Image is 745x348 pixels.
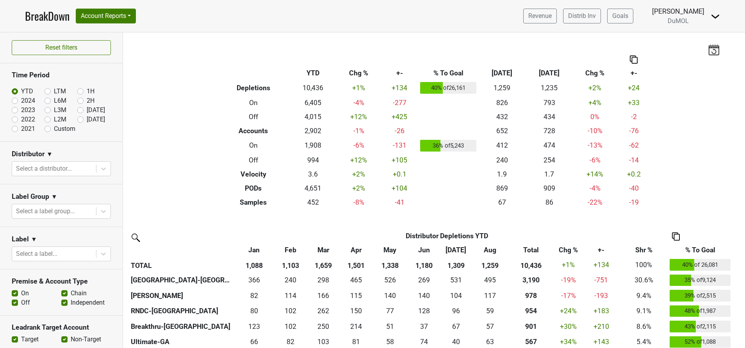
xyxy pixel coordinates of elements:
[381,181,418,195] td: +104
[620,257,668,273] td: 100%
[381,153,418,167] td: +105
[217,195,290,209] th: Samples
[340,303,372,319] td: 150.167
[523,9,557,23] a: Revenue
[372,288,408,303] td: 140.333
[307,273,340,288] td: 297.8
[87,115,105,124] label: [DATE]
[340,257,372,273] th: 1,501
[478,96,526,110] td: 826
[563,9,601,23] a: Distrib Inv
[573,153,617,167] td: -6 %
[308,306,339,316] div: 262
[289,138,337,153] td: 1,908
[474,291,506,301] div: 117
[372,257,408,273] th: 1,338
[478,124,526,138] td: 652
[217,167,290,181] th: Velocity
[708,44,720,55] img: last_updated_date
[526,96,573,110] td: 793
[474,337,506,347] div: 63
[381,66,418,80] th: +-
[526,80,573,96] td: 1,235
[526,153,573,167] td: 254
[289,195,337,209] td: 452
[585,321,618,332] div: +210
[12,193,49,201] h3: Label Group
[711,12,720,21] img: Dropdown Menu
[573,124,617,138] td: -10 %
[440,257,472,273] th: 1,309
[235,306,273,316] div: 80
[410,275,438,285] div: 269
[374,291,406,301] div: 140
[289,167,337,181] td: 3.6
[478,167,526,181] td: 1.9
[440,319,472,334] td: 66.671
[472,273,508,288] td: 495
[474,321,506,332] div: 57
[342,291,370,301] div: 115
[51,192,57,202] span: ▼
[274,273,307,288] td: 240.1
[554,288,583,303] td: -17 %
[408,243,440,257] th: Jun: activate to sort column ascending
[54,105,66,115] label: L3M
[668,17,689,25] span: DuMOL
[526,124,573,138] td: 728
[478,195,526,209] td: 67
[472,303,508,319] td: 59.332
[71,335,101,344] label: Non-Target
[129,231,141,243] img: filter
[510,321,552,332] div: 901
[410,321,438,332] div: 37
[21,289,29,298] label: On
[573,66,617,80] th: Chg %
[410,291,438,301] div: 140
[307,257,340,273] th: 1,659
[526,181,573,195] td: 909
[12,323,111,332] h3: Leadrank Target Account
[554,319,583,334] td: +30 %
[289,80,337,96] td: 10,436
[289,96,337,110] td: 6,405
[562,261,575,269] span: +1%
[573,138,617,153] td: -13 %
[233,288,274,303] td: 81.668
[573,110,617,124] td: 0 %
[573,195,617,209] td: -22 %
[381,110,418,124] td: +425
[340,273,372,288] td: 465.334
[617,181,651,195] td: -40
[617,167,651,181] td: +0.2
[274,303,307,319] td: 102.4
[617,80,651,96] td: +24
[442,275,470,285] div: 531
[71,289,87,298] label: Chain
[274,257,307,273] th: 1,103
[307,303,340,319] td: 261.5
[478,110,526,124] td: 432
[337,66,381,80] th: Chg %
[510,275,552,285] div: 3,190
[340,243,372,257] th: Apr: activate to sort column ascending
[337,96,381,110] td: -4 %
[554,243,583,257] th: Chg %: activate to sort column ascending
[87,105,105,115] label: [DATE]
[308,321,339,332] div: 250
[381,124,418,138] td: -26
[274,319,307,334] td: 102.491
[478,181,526,195] td: 869
[526,195,573,209] td: 86
[274,243,307,257] th: Feb: activate to sort column ascending
[129,243,233,257] th: &nbsp;: activate to sort column ascending
[340,319,372,334] td: 214.336
[235,337,273,347] div: 66
[71,298,105,307] label: Independent
[31,235,37,244] span: ▼
[472,257,508,273] th: 1,259
[573,80,617,96] td: +2 %
[233,257,274,273] th: 1,088
[668,243,733,257] th: % To Goal: activate to sort column ascending
[129,288,233,303] th: [PERSON_NAME]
